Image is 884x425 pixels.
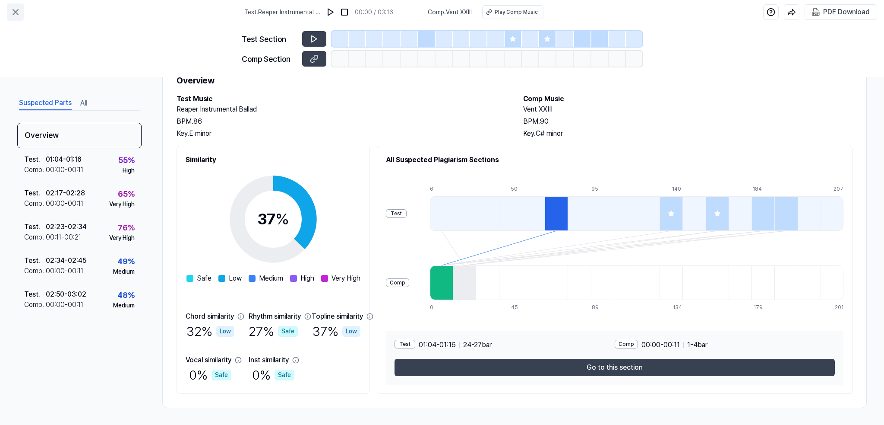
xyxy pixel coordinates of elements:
[244,8,320,17] span: Test . Reaper Instrumental Ballad
[113,301,135,310] div: Medium
[177,116,506,127] div: BPM. 86
[591,185,614,193] div: 95
[523,104,852,115] h2: Vent XXIII
[249,311,301,322] div: Rhythm similarity
[118,222,135,233] div: 76 %
[24,154,46,165] div: Test .
[511,304,534,311] div: 45
[197,273,212,284] span: Safe
[24,256,46,266] div: Test .
[24,222,46,232] div: Test .
[24,289,46,300] div: Test .
[326,8,335,16] img: play
[835,304,843,311] div: 201
[46,289,86,300] div: 02:50 - 03:02
[46,154,82,165] div: 01:04 - 01:16
[177,94,506,104] h2: Test Music
[767,8,775,16] img: help
[117,256,135,267] div: 49 %
[754,304,777,311] div: 179
[46,165,83,175] div: 00:00 - 00:11
[46,300,83,310] div: 00:00 - 00:11
[312,311,363,322] div: Topline similarity
[672,185,695,193] div: 140
[340,8,349,16] img: stop
[17,123,142,148] div: Overview
[117,289,135,301] div: 48 %
[300,273,314,284] span: High
[186,311,234,322] div: Chord similarity
[177,104,506,115] h2: Reaper Instrumental Ballad
[342,326,360,337] div: Low
[212,370,231,380] div: Safe
[229,273,242,284] span: Low
[24,188,46,198] div: Test .
[46,188,85,198] div: 02:17 - 02:28
[523,94,852,104] h2: Comp Music
[278,326,298,337] div: Safe
[186,355,231,365] div: Vocal similarity
[186,322,234,341] div: 32 %
[495,8,538,16] div: Play Comp Music
[419,340,456,350] span: 01:04 - 01:16
[242,53,297,65] div: Comp Section
[118,188,135,200] div: 65 %
[177,74,852,87] h1: Overview
[249,355,289,365] div: Inst similarity
[673,304,696,311] div: 134
[257,208,289,231] div: 37
[242,33,297,45] div: Test Section
[787,8,796,16] img: share
[386,209,407,218] div: Test
[833,185,843,193] div: 207
[511,185,534,193] div: 50
[810,5,871,19] button: PDF Download
[430,304,453,311] div: 0
[386,278,409,287] div: Comp
[275,370,294,380] div: Safe
[118,154,135,166] div: 55 %
[24,165,46,175] div: Comp .
[592,304,615,311] div: 89
[46,198,83,209] div: 00:00 - 00:11
[275,210,289,228] span: %
[249,322,298,341] div: 27 %
[615,340,638,348] div: Comp
[177,128,506,139] div: Key. E minor
[430,185,453,193] div: 6
[753,185,776,193] div: 184
[313,322,360,341] div: 37 %
[46,256,86,266] div: 02:34 - 02:45
[186,155,361,165] h2: Similarity
[523,116,852,127] div: BPM. 90
[252,365,294,385] div: 0 %
[331,273,360,284] span: Very High
[24,300,46,310] div: Comp .
[24,232,46,243] div: Comp .
[189,365,231,385] div: 0 %
[19,96,72,110] button: Suspected Parts
[80,96,87,110] button: All
[113,267,135,276] div: Medium
[482,5,543,19] button: Play Comp Music
[259,273,283,284] span: Medium
[641,340,680,350] span: 00:00 - 00:11
[386,155,843,165] h2: All Suspected Plagiarism Sections
[123,166,135,175] div: High
[46,232,81,243] div: 00:11 - 00:21
[523,128,852,139] div: Key. C# minor
[687,340,707,350] span: 1 - 4 bar
[24,266,46,276] div: Comp .
[24,198,46,209] div: Comp .
[428,8,472,17] span: Comp . Vent XXIII
[395,340,415,348] div: Test
[823,6,870,18] div: PDF Download
[395,359,835,376] button: Go to this section
[355,8,393,17] div: 00:00 / 03:16
[46,222,87,232] div: 02:23 - 02:34
[216,326,234,337] div: Low
[46,266,83,276] div: 00:00 - 00:11
[812,8,820,16] img: PDF Download
[109,200,135,209] div: Very High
